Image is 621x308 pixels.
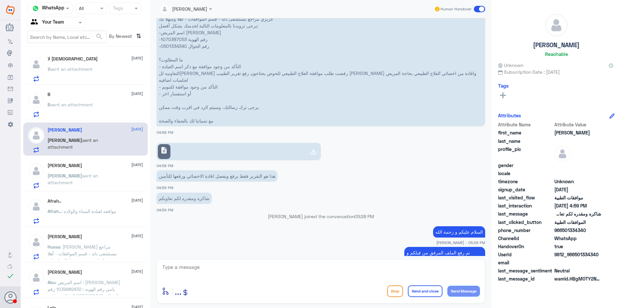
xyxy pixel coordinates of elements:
[498,146,553,161] span: profile_pic
[498,186,553,193] span: signup_date
[554,202,601,209] span: 2025-08-25T13:59:20.821Z
[498,69,615,75] span: Subscription Date : [DATE]
[498,235,553,242] span: ChannelId
[447,286,480,297] button: Send Message
[131,91,143,97] span: [DATE]
[498,275,553,282] span: last_message_id
[554,162,601,169] span: null
[498,178,553,185] span: timezone
[160,146,168,154] span: description
[48,173,82,178] span: [PERSON_NAME]
[28,270,44,286] img: defaultAdmin.png
[131,162,143,168] span: [DATE]
[6,5,15,15] img: Widebot Logo
[131,233,143,239] span: [DATE]
[28,163,44,179] img: defaultAdmin.png
[48,137,82,143] span: [PERSON_NAME]
[554,275,601,282] span: wamid.HBgMOTY2NTAxMzM0MzQwFQIAEhgUM0EyNjkyQkRCN0E1ODdCMjc5RTkA
[554,251,601,258] span: 9812_966501334340
[27,31,106,43] input: Search by Name, Local etc…
[28,198,44,215] img: defaultAdmin.png
[498,121,553,128] span: Attribute Name
[157,13,485,126] p: 25/8/2025, 4:58 PM
[554,219,601,226] span: الموافقات الطبية
[157,164,173,168] span: 04:58 PM
[554,259,601,266] span: null
[498,202,553,209] span: last_interaction
[554,267,601,274] span: 0
[498,138,553,144] span: last_name
[136,31,141,41] i: ⇅
[545,51,568,57] h6: Reachable
[498,129,553,136] span: first_name
[498,112,521,118] h6: Attributes
[48,198,61,204] h5: Afrah..
[50,66,93,72] span: sent an attachment
[48,270,82,275] h5: Abu Rama
[48,56,98,62] h5: لا اله الا الله
[498,227,553,234] span: phone_number
[4,291,16,303] button: Avatar
[48,208,61,214] span: Afrah..
[441,6,472,12] span: Human Handover
[48,234,82,239] h5: Hussa Alshahrani
[131,55,143,61] span: [DATE]
[498,194,553,201] span: last_visited_flow
[48,163,82,168] h5: Ahmed Alhaddad
[498,170,553,177] span: locale
[48,66,50,72] span: لا
[498,259,553,266] span: email
[106,31,134,44] span: By Newest
[28,56,44,72] img: defaultAdmin.png
[157,130,173,134] span: 04:58 PM
[498,219,553,226] span: last_clicked_button
[554,186,601,193] span: 2025-05-27T15:44:10.655Z
[50,102,93,107] span: sent an attachment
[131,269,143,274] span: [DATE]
[112,5,123,13] div: Tags
[498,267,553,274] span: last_message_sentiment
[554,235,601,242] span: 2
[554,129,601,136] span: Sarah
[48,127,82,133] h5: Sarah
[404,247,485,265] p: 25/8/2025, 5:28 PM
[6,272,14,280] i: check
[28,92,44,108] img: defaultAdmin.png
[157,170,278,182] p: 25/8/2025, 4:59 PM
[498,210,553,217] span: last_message
[387,285,403,297] button: Drop
[48,102,50,107] span: B
[28,234,44,250] img: defaultAdmin.png
[554,170,601,177] span: null
[408,285,442,297] button: Send and close
[131,126,143,132] span: [DATE]
[48,280,55,285] span: Abu
[498,162,553,169] span: gender
[157,186,173,190] span: 04:59 PM
[95,33,103,40] span: search
[31,4,40,13] img: whatsapp.png
[554,194,601,201] span: موافقات الطبية
[554,178,601,185] span: Unknown
[498,62,523,69] span: Unknown
[95,31,103,42] button: search
[436,240,485,245] span: [PERSON_NAME] - 05:28 PM
[157,193,212,204] p: 25/8/2025, 4:59 PM
[48,244,60,250] span: Hussa
[498,83,509,89] h6: Tags
[175,284,181,298] button: ...
[554,121,601,128] span: Attribute Value
[131,197,143,203] span: [DATE]
[175,285,181,297] span: ...
[498,251,553,258] span: UserId
[554,243,601,250] span: true
[48,92,50,97] h5: B
[533,41,580,49] h5: [PERSON_NAME]
[28,127,44,143] img: defaultAdmin.png
[157,208,173,212] span: 04:59 PM
[157,213,485,220] p: [PERSON_NAME] joined the conversation
[554,146,571,162] img: defaultAdmin.png
[354,214,374,219] span: 05:28 PM
[157,143,321,160] a: description
[498,243,553,250] span: HandoverOn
